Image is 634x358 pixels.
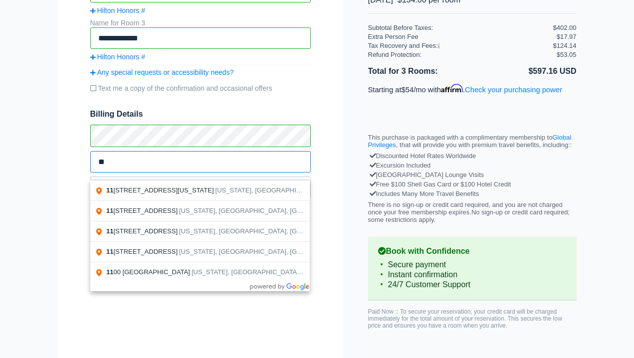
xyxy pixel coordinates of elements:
[378,270,567,280] li: Instant confirmation
[472,65,577,78] li: $597.16 USD
[106,248,113,255] span: 11
[553,24,577,31] div: $402.00
[378,260,567,270] li: Secure payment
[106,227,179,235] span: [STREET_ADDRESS]
[192,268,370,276] span: [US_STATE], [GEOGRAPHIC_DATA], [GEOGRAPHIC_DATA]
[106,227,113,235] span: 11
[368,103,577,113] iframe: PayPal Message 1
[371,161,574,170] div: Excursion Included
[106,248,179,255] span: [STREET_ADDRESS]
[368,42,553,49] div: Tax Recovery and Fees:
[465,86,562,94] a: Check your purchasing power - Learn more about Affirm Financing (opens in modal)
[106,207,179,214] span: [STREET_ADDRESS]
[90,68,311,76] a: Any special requests or accessibility needs?
[368,65,472,78] li: Total for 3 Rooms:
[368,201,577,223] p: There is no sign-up or credit card required, and you are not charged once your free membership ex...
[371,151,574,161] div: Discounted Hotel Rates Worldwide
[90,6,311,14] a: Hilton Honors #
[90,19,145,27] label: Name for Room 3
[378,247,567,256] b: Book with Confidence
[402,86,414,94] span: $54
[557,33,577,40] div: $17.97
[368,24,553,31] div: Subtotal Before Taxes:
[106,268,192,276] span: 00 [GEOGRAPHIC_DATA]
[106,186,113,194] span: 11
[368,51,557,58] div: Refund Protection:
[368,308,562,329] span: Paid Now :: To secure your reservation, your credit card will be charged immediately for the tota...
[179,248,358,255] span: [US_STATE], [GEOGRAPHIC_DATA], [GEOGRAPHIC_DATA]
[179,207,358,214] span: [US_STATE], [GEOGRAPHIC_DATA], [GEOGRAPHIC_DATA]
[371,170,574,179] div: [GEOGRAPHIC_DATA] Lounge Visits
[368,84,577,94] p: Starting at /mo with .
[106,186,215,194] span: [STREET_ADDRESS][US_STATE]
[371,179,574,189] div: Free $100 Shell Gas Card or $100 Hotel Credit
[378,280,567,290] li: 24/7 Customer Support
[90,80,311,96] label: Text me a copy of the confirmation and occasional offers
[106,207,113,214] span: 11
[553,42,577,49] div: $124.14
[557,51,577,58] div: $53.05
[90,53,311,61] a: Hilton Honors #
[368,33,553,40] div: Extra Person Fee
[371,189,574,198] div: Includes Many More Travel Benefits
[368,208,570,223] span: No sign-up or credit card required; some restrictions apply.
[441,84,463,93] span: Affirm
[106,268,113,276] span: 11
[368,134,572,149] a: Global Privileges
[179,227,358,235] span: [US_STATE], [GEOGRAPHIC_DATA], [GEOGRAPHIC_DATA]
[90,110,311,119] span: Billing Details
[368,134,577,149] p: This purchase is packaged with a complimentary membership to , that will provide you with premium...
[215,186,394,194] span: [US_STATE], [GEOGRAPHIC_DATA], [GEOGRAPHIC_DATA]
